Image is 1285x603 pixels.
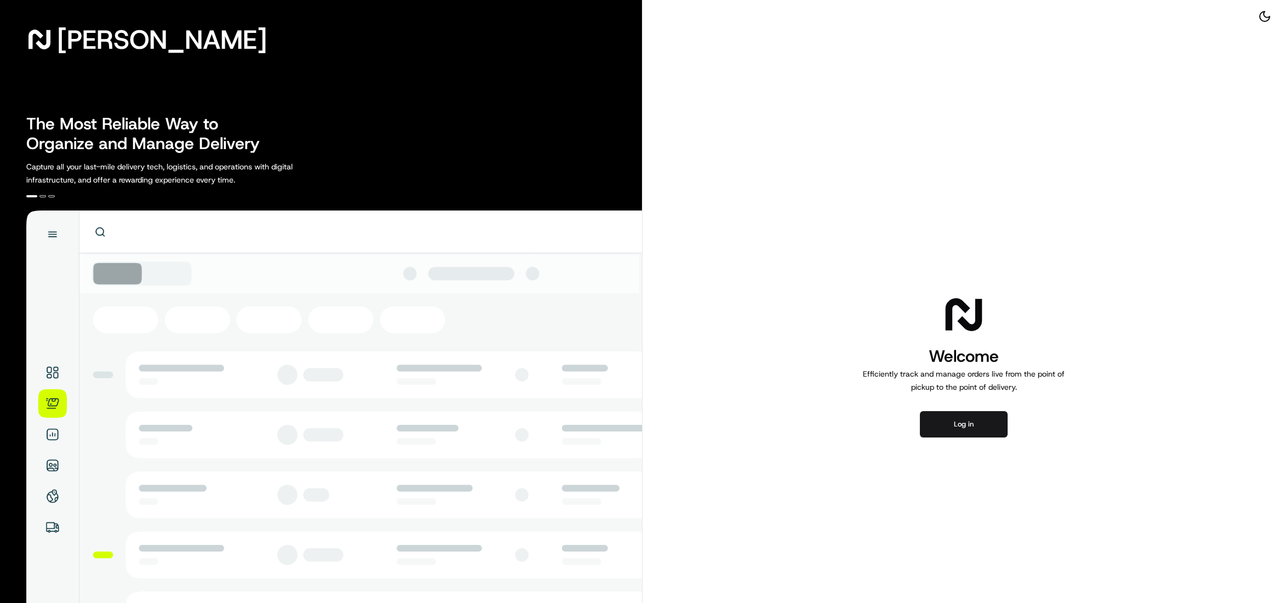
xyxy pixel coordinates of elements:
[26,160,342,186] p: Capture all your last-mile delivery tech, logistics, and operations with digital infrastructure, ...
[57,29,267,50] span: [PERSON_NAME]
[920,411,1008,437] button: Log in
[26,114,272,153] h2: The Most Reliable Way to Organize and Manage Delivery
[858,345,1069,367] h1: Welcome
[858,367,1069,394] p: Efficiently track and manage orders live from the point of pickup to the point of delivery.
